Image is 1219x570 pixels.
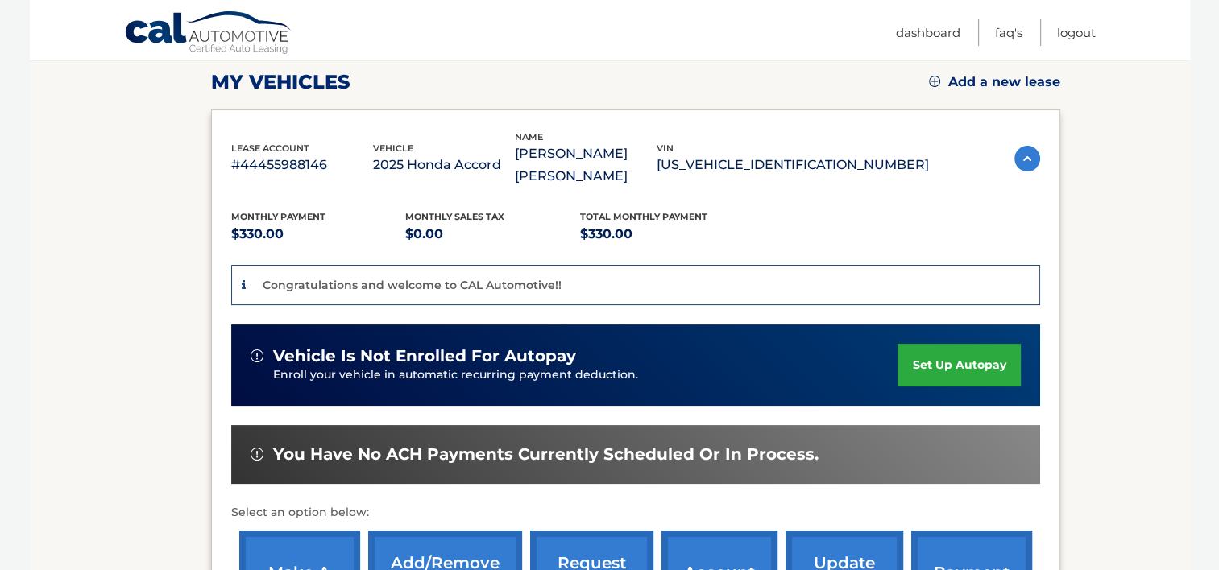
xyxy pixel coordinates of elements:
span: You have no ACH payments currently scheduled or in process. [273,444,819,465]
span: Monthly sales Tax [405,211,504,222]
a: FAQ's [995,19,1022,46]
p: Congratulations and welcome to CAL Automotive!! [263,278,562,292]
a: Logout [1057,19,1096,46]
p: Enroll your vehicle in automatic recurring payment deduction. [273,366,898,384]
span: name [515,131,543,142]
p: Select an option below: [231,503,1040,522]
a: set up autopay [898,344,1020,386]
a: Cal Automotive [124,10,293,57]
span: vehicle is not enrolled for autopay [273,346,576,366]
span: Monthly Payment [231,211,325,222]
a: Dashboard [896,19,960,46]
p: $330.00 [580,223,755,246]
span: lease account [231,142,309,154]
img: add.svg [929,76,940,87]
span: vin [657,142,674,154]
p: $0.00 [405,223,580,246]
p: [PERSON_NAME] [PERSON_NAME] [515,142,657,188]
span: Total Monthly Payment [580,211,707,222]
p: 2025 Honda Accord [373,154,515,176]
p: [US_VEHICLE_IDENTIFICATION_NUMBER] [657,154,929,176]
span: vehicle [373,142,413,154]
img: accordion-active.svg [1014,146,1040,171]
p: #44455988146 [231,154,373,176]
img: alert-white.svg [251,448,263,461]
img: alert-white.svg [251,349,263,362]
h2: my vehicles [211,70,350,94]
p: $330.00 [231,223,406,246]
a: Add a new lease [929,74,1060,90]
